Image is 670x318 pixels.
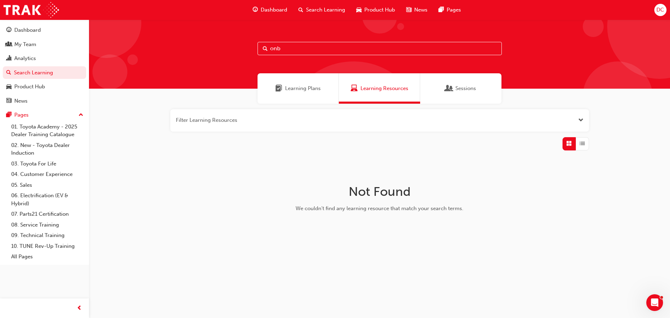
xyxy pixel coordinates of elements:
button: DashboardMy TeamAnalyticsSearch LearningProduct HubNews [3,22,86,109]
a: SessionsSessions [420,73,501,104]
a: My Team [3,38,86,51]
a: 05. Sales [8,180,86,191]
span: chart-icon [6,56,12,62]
a: 04. Customer Experience [8,169,86,180]
div: Product Hub [14,83,45,91]
span: Learning Resources [351,84,358,93]
a: car-iconProduct Hub [351,3,401,17]
a: Learning ResourcesLearning Resources [339,73,420,104]
span: guage-icon [6,27,12,34]
a: news-iconNews [401,3,433,17]
span: car-icon [6,84,12,90]
span: Dashboard [261,6,287,14]
div: News [14,97,28,105]
a: Learning PlansLearning Plans [258,73,339,104]
a: News [3,95,86,108]
iframe: Intercom live chat [646,294,663,311]
a: Analytics [3,52,86,65]
span: Learning Plans [275,84,282,93]
span: up-icon [79,111,83,120]
span: car-icon [356,6,362,14]
a: 01. Toyota Academy - 2025 Dealer Training Catalogue [8,121,86,140]
button: Pages [3,109,86,121]
span: people-icon [6,42,12,48]
a: All Pages [8,251,86,262]
div: Dashboard [14,26,41,34]
a: 02. New - Toyota Dealer Induction [8,140,86,158]
a: 08. Service Training [8,220,86,230]
button: Open the filter [578,116,583,124]
img: Trak [3,2,59,18]
a: 03. Toyota For Life [8,158,86,169]
span: Learning Resources [360,84,408,93]
span: prev-icon [77,304,82,313]
span: news-icon [6,98,12,104]
a: 10. TUNE Rev-Up Training [8,241,86,252]
span: news-icon [406,6,411,14]
a: 09. Technical Training [8,230,86,241]
span: pages-icon [6,112,12,118]
a: Product Hub [3,80,86,93]
input: Search... [258,42,502,55]
span: Product Hub [364,6,395,14]
span: Search Learning [306,6,345,14]
div: Analytics [14,54,36,62]
span: Learning Plans [285,84,321,93]
a: Search Learning [3,66,86,79]
span: search-icon [298,6,303,14]
div: Pages [14,111,29,119]
span: guage-icon [253,6,258,14]
span: News [414,6,427,14]
span: Search [263,45,268,53]
a: 06. Electrification (EV & Hybrid) [8,190,86,209]
span: Pages [447,6,461,14]
div: We couldn't find any learning resource that match your search terms. [269,205,490,213]
a: search-iconSearch Learning [293,3,351,17]
span: Grid [566,140,572,148]
span: Sessions [446,84,453,93]
button: DC [654,4,667,16]
a: Dashboard [3,24,86,37]
span: DC [656,6,664,14]
span: search-icon [6,70,11,76]
span: List [580,140,585,148]
span: pages-icon [439,6,444,14]
div: My Team [14,40,36,49]
span: Sessions [455,84,476,93]
h1: Not Found [269,184,490,199]
a: guage-iconDashboard [247,3,293,17]
a: 07. Parts21 Certification [8,209,86,220]
a: pages-iconPages [433,3,467,17]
